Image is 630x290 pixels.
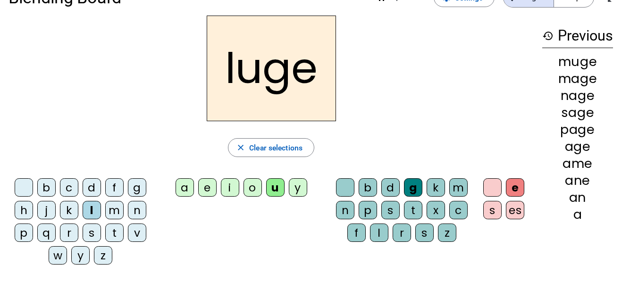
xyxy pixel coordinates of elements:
[415,224,434,242] div: s
[381,201,400,219] div: s
[236,143,245,152] mat-icon: close
[427,201,445,219] div: x
[404,178,422,197] div: g
[249,141,302,154] span: Clear selections
[60,178,78,197] div: c
[336,201,354,219] div: n
[128,224,146,242] div: v
[15,224,33,242] div: p
[427,178,445,197] div: k
[381,178,400,197] div: d
[542,208,613,221] div: a
[289,178,307,197] div: y
[542,174,613,187] div: ane
[449,201,468,219] div: c
[542,55,613,68] div: muge
[438,224,456,242] div: z
[128,178,146,197] div: g
[542,123,613,136] div: page
[105,178,124,197] div: f
[244,178,262,197] div: o
[105,224,124,242] div: t
[542,140,613,153] div: age
[449,178,468,197] div: m
[228,138,314,157] button: Clear selections
[128,201,146,219] div: n
[83,178,101,197] div: d
[71,246,90,265] div: y
[404,201,422,219] div: t
[49,246,67,265] div: w
[506,201,524,219] div: es
[393,224,411,242] div: r
[83,224,101,242] div: s
[60,224,78,242] div: r
[105,201,124,219] div: m
[83,201,101,219] div: l
[542,30,554,41] mat-icon: history
[60,201,78,219] div: k
[198,178,217,197] div: e
[176,178,194,197] div: a
[37,224,56,242] div: q
[359,178,377,197] div: b
[542,89,613,102] div: nage
[542,106,613,119] div: sage
[483,201,502,219] div: s
[221,178,239,197] div: i
[370,224,388,242] div: l
[506,178,524,197] div: e
[542,72,613,85] div: mage
[347,224,366,242] div: f
[37,178,56,197] div: b
[266,178,285,197] div: u
[542,191,613,204] div: an
[94,246,112,265] div: z
[15,201,33,219] div: h
[542,24,613,48] h3: Previous
[359,201,377,219] div: p
[542,157,613,170] div: ame
[207,16,336,121] h2: luge
[37,201,56,219] div: j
